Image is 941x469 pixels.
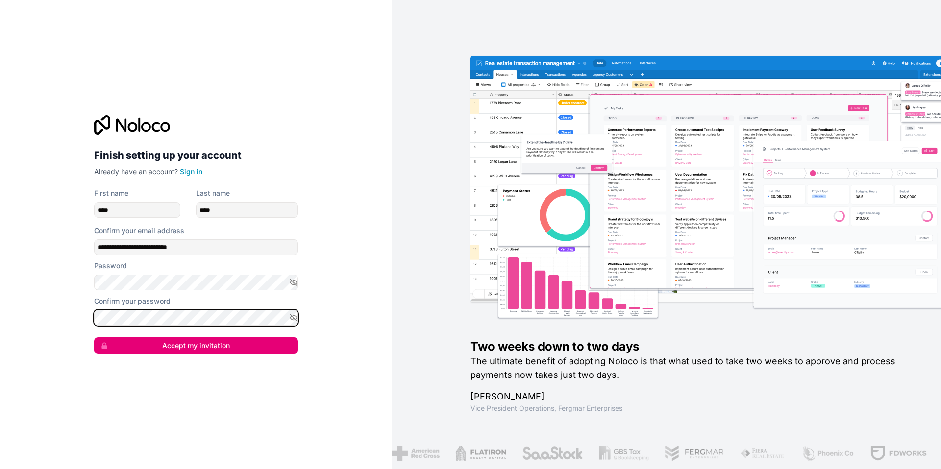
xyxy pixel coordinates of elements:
a: Sign in [180,167,202,176]
img: /assets/fergmar-CudnrXN5.png [662,446,722,461]
h1: Two weeks down to two days [470,339,910,354]
span: Already have an account? [94,167,178,176]
img: /assets/gbstax-C-GtDUiK.png [596,446,646,461]
h1: [PERSON_NAME] [470,390,910,403]
label: Last name [196,188,230,198]
button: Accept my invitation [94,337,298,354]
img: /assets/saastock-C6Zbiodz.png [520,446,581,461]
h1: Vice President Operations , Fergmar Enterprises [470,403,910,413]
img: /assets/flatiron-C8eUkumj.png [453,446,504,461]
input: family-name [196,202,298,218]
label: First name [94,188,128,198]
label: Password [94,261,127,271]
input: Confirm password [94,310,298,326]
img: /assets/phoenix-BREaitsQ.png [799,446,852,461]
input: Password [94,275,298,290]
h2: The ultimate benefit of adopting Noloco is that what used to take two weeks to approve and proces... [470,354,910,382]
img: /assets/fiera-fwj2N5v4.png [738,446,784,461]
img: /assets/american-red-cross-BAupjrZR.png [390,446,437,461]
input: given-name [94,202,180,218]
img: /assets/fdworks-Bi04fVtw.png [867,446,925,461]
input: Email address [94,239,298,255]
label: Confirm your email address [94,226,184,235]
label: Confirm your password [94,296,171,306]
h2: Finish setting up your account [94,146,298,164]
